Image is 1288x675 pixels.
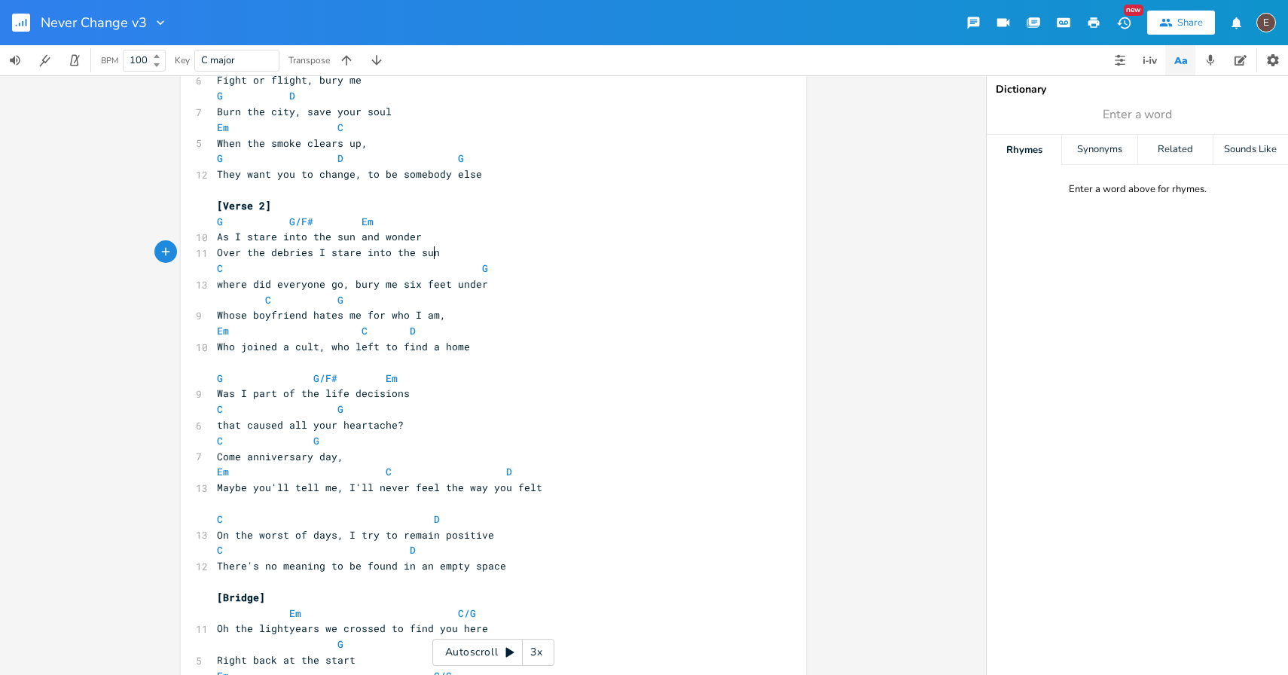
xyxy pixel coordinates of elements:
span: C [217,512,223,526]
button: Share [1147,11,1215,35]
span: Em [217,121,229,134]
span: G [337,637,343,651]
button: New [1109,9,1139,36]
span: G [482,261,488,275]
span: [Verse 2] [217,199,271,212]
span: D [289,89,295,102]
span: Whose boyfriend hates me for who I am, [217,308,446,322]
span: G [217,215,223,228]
span: Who joined a cult, who left to find a home [217,340,470,353]
span: G [337,402,343,416]
span: D [410,324,416,337]
span: Never Change v3 [41,16,147,29]
span: Come anniversary day, [217,450,343,463]
span: Enter a word [1103,106,1172,124]
span: When the smoke clears up, [217,136,368,150]
span: Over the debries I stare into the sun [217,246,440,259]
div: Rhymes [987,135,1061,165]
span: G [217,371,223,385]
span: G [217,151,223,165]
span: Oh the lightyears we crossed to find you here [217,622,488,635]
span: Em [386,371,398,385]
span: C [265,293,271,307]
span: C [337,121,343,134]
div: New [1124,5,1143,16]
div: Sounds Like [1213,135,1288,165]
span: Was I part of the life decisions [217,386,410,400]
span: D [337,151,343,165]
span: G [337,293,343,307]
span: G/F# [289,215,313,228]
div: Autoscroll [432,639,554,666]
div: Synonyms [1062,135,1137,165]
span: C major [201,53,235,67]
span: Right back at the start [217,653,356,667]
span: G [217,89,223,102]
span: Maybe you'll tell me, I'll never feel the way you felt [217,481,542,494]
span: G [458,151,464,165]
span: G [313,434,319,447]
div: Key [175,56,190,65]
span: that caused all your heartache? [217,418,404,432]
span: C [217,543,223,557]
span: D [410,543,416,557]
span: C [217,261,223,275]
button: E [1256,5,1276,40]
span: where did everyone go, bury me six feet under [217,277,488,291]
div: edward [1256,13,1276,32]
span: As I stare into the sun and wonder [217,230,422,243]
span: There's no meaning to be found in an empty space [217,559,506,573]
div: Transpose [288,56,330,65]
span: C [217,402,223,416]
div: Enter a word above for rhymes. [1069,183,1207,196]
span: C [217,434,223,447]
div: 3x [523,639,550,666]
span: Burn the city, save your soul [217,105,392,118]
span: C [386,465,392,478]
span: G/F# [313,371,337,385]
span: Fight or flight, bury me [217,73,362,87]
span: D [506,465,512,478]
span: On the worst of days, I try to remain positive [217,528,494,542]
span: D [434,512,440,526]
span: [Bridge] [217,591,265,604]
div: Dictionary [996,84,1279,95]
span: Em [217,324,229,337]
span: Em [217,465,229,478]
span: They want you to change, to be somebody else [217,167,482,181]
span: C/G [458,606,476,620]
span: C [362,324,368,337]
div: Share [1177,16,1203,29]
span: Em [362,215,374,228]
div: Related [1138,135,1213,165]
div: BPM [101,57,118,65]
span: Em [289,606,301,620]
